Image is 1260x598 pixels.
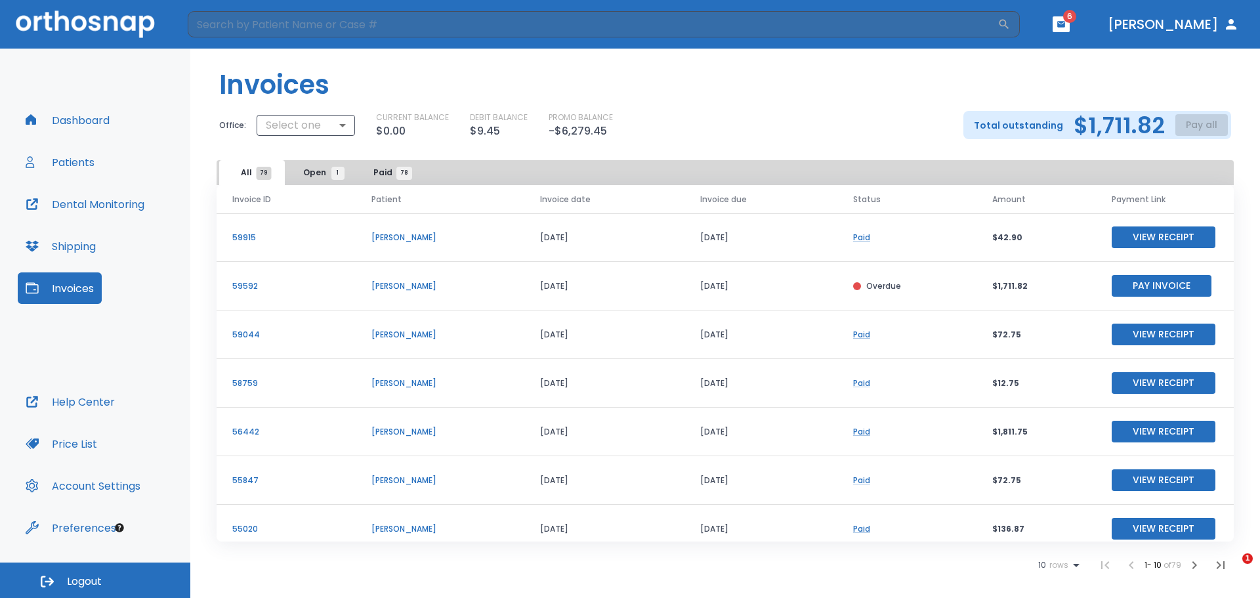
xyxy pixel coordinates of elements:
[700,194,747,205] span: Invoice due
[371,280,509,292] p: [PERSON_NAME]
[1112,280,1211,291] a: Pay Invoice
[1112,377,1215,388] a: View Receipt
[371,232,509,244] p: [PERSON_NAME]
[992,426,1080,438] p: $1,811.75
[853,426,870,437] a: Paid
[371,426,509,438] p: [PERSON_NAME]
[1112,518,1215,540] button: View Receipt
[219,119,246,131] p: Office:
[524,213,684,262] td: [DATE]
[232,280,340,292] p: 59592
[1038,561,1046,570] span: 10
[853,329,870,340] a: Paid
[18,272,102,304] button: Invoices
[1102,12,1244,36] button: [PERSON_NAME]
[18,146,102,178] button: Patients
[853,194,881,205] span: Status
[470,123,500,139] p: $9.45
[1112,425,1215,437] a: View Receipt
[373,167,404,179] span: Paid
[524,359,684,408] td: [DATE]
[1112,523,1215,534] a: View Receipt
[18,104,117,136] button: Dashboard
[1164,559,1181,570] span: of 79
[232,194,271,205] span: Invoice ID
[992,475,1080,486] p: $72.75
[18,512,124,544] button: Preferences
[232,426,340,438] p: 56442
[684,505,837,553] td: [DATE]
[371,377,509,389] p: [PERSON_NAME]
[1112,469,1215,491] button: View Receipt
[1215,553,1247,585] iframe: Intercom live chat
[1112,372,1215,394] button: View Receipt
[1112,275,1211,297] button: Pay Invoice
[684,213,837,262] td: [DATE]
[524,408,684,456] td: [DATE]
[684,408,837,456] td: [DATE]
[1112,421,1215,442] button: View Receipt
[524,456,684,505] td: [DATE]
[331,167,345,180] span: 1
[1046,561,1068,570] span: rows
[18,470,148,502] button: Account Settings
[1063,10,1076,23] span: 6
[232,232,340,244] p: 59915
[219,160,424,185] div: tabs
[992,329,1080,341] p: $72.75
[974,117,1063,133] p: Total outstanding
[1112,231,1215,242] a: View Receipt
[232,377,340,389] p: 58759
[992,280,1080,292] p: $1,711.82
[992,377,1080,389] p: $12.75
[371,523,509,535] p: [PERSON_NAME]
[18,386,123,417] button: Help Center
[114,522,125,534] div: Tooltip anchor
[376,112,449,123] p: CURRENT BALANCE
[853,523,870,534] a: Paid
[232,329,340,341] p: 59044
[18,188,152,220] button: Dental Monitoring
[257,112,355,139] div: Select one
[1112,474,1215,485] a: View Receipt
[188,11,997,37] input: Search by Patient Name or Case #
[67,574,102,589] span: Logout
[1112,328,1215,339] a: View Receipt
[18,230,104,262] button: Shipping
[684,456,837,505] td: [DATE]
[232,475,340,486] p: 55847
[992,194,1026,205] span: Amount
[853,232,870,243] a: Paid
[16,11,155,37] img: Orthosnap
[219,65,329,104] h1: Invoices
[853,377,870,389] a: Paid
[396,167,412,180] span: 78
[1074,116,1165,135] h2: $1,711.82
[256,167,271,180] span: 79
[684,262,837,310] td: [DATE]
[371,194,402,205] span: Patient
[18,428,105,459] button: Price List
[1112,324,1215,345] button: View Receipt
[470,112,528,123] p: DEBIT BALANCE
[853,475,870,486] a: Paid
[684,359,837,408] td: [DATE]
[866,280,901,292] p: Overdue
[992,232,1080,244] p: $42.90
[1242,553,1253,564] span: 1
[524,310,684,359] td: [DATE]
[524,505,684,553] td: [DATE]
[371,329,509,341] p: [PERSON_NAME]
[684,310,837,359] td: [DATE]
[992,523,1080,535] p: $136.87
[303,167,338,179] span: Open
[232,523,340,535] p: 55020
